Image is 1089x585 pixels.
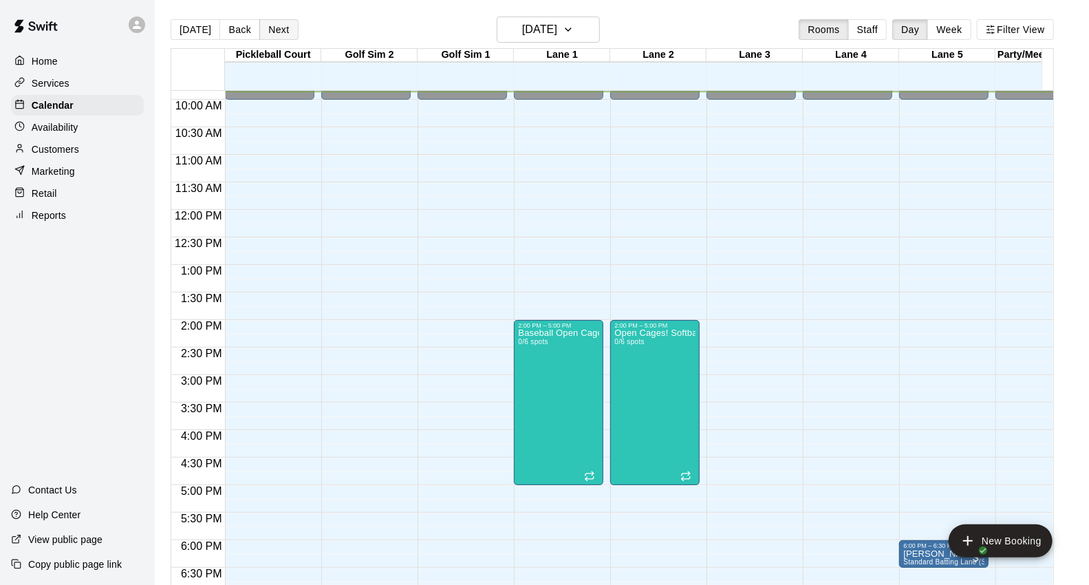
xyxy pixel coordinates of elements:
p: Help Center [28,508,80,522]
span: 12:00 PM [171,210,225,222]
a: Reports [11,205,144,226]
p: Contact Us [28,483,77,497]
a: Retail [11,183,144,204]
span: 5:00 PM [177,485,226,497]
p: Home [32,54,58,68]
button: Week [927,19,971,40]
button: [DATE] [171,19,220,40]
span: 6:00 PM [177,540,226,552]
p: Retail [32,187,57,200]
a: Availability [11,117,144,138]
div: Lane 4 [803,49,899,62]
button: Filter View [977,19,1054,40]
a: Services [11,73,144,94]
p: Reports [32,209,66,222]
p: Marketing [32,164,75,178]
h6: [DATE] [522,20,557,39]
p: Copy public page link [28,557,122,571]
span: 2:30 PM [177,348,226,359]
span: 4:30 PM [177,458,226,469]
span: 2:00 PM [177,320,226,332]
button: Back [219,19,260,40]
button: Staff [848,19,887,40]
span: 3:30 PM [177,403,226,414]
span: 1:00 PM [177,265,226,277]
button: Rooms [799,19,848,40]
p: Customers [32,142,79,156]
div: Lane 1 [514,49,610,62]
p: Calendar [32,98,74,112]
span: 4:00 PM [177,430,226,442]
div: Lane 3 [707,49,803,62]
div: Golf Sim 1 [418,49,514,62]
div: 6:00 PM – 6:30 PM: Jason Caswell [899,540,989,568]
a: Home [11,51,144,72]
div: Pickleball Court [225,49,321,62]
button: [DATE] [497,17,600,43]
div: 2:00 PM – 5:00 PM [518,322,599,329]
span: 11:00 AM [172,155,226,167]
span: 6:30 PM [177,568,226,579]
div: Lane 2 [610,49,707,62]
span: 10:00 AM [172,100,226,111]
span: 0/6 spots filled [518,338,548,345]
a: Marketing [11,161,144,182]
div: Golf Sim 2 [321,49,418,62]
span: 12:30 PM [171,237,225,249]
button: Day [892,19,928,40]
div: 6:00 PM – 6:30 PM [903,542,984,549]
span: All customers have paid [969,551,983,564]
span: Standard Batting Lane (Softball or Baseball) [903,558,1048,566]
div: 2:00 PM – 5:00 PM: Baseball Open Cages! (Deluxe Lane) [514,320,603,485]
a: Customers [11,139,144,160]
div: Lane 5 [899,49,995,62]
span: 11:30 AM [172,182,226,194]
p: Services [32,76,69,90]
span: 0/6 spots filled [614,338,645,345]
button: add [949,524,1053,557]
p: Availability [32,120,78,134]
span: 10:30 AM [172,127,226,139]
span: Recurring event [584,471,595,482]
p: View public page [28,533,103,546]
span: 5:30 PM [177,513,226,524]
div: 2:00 PM – 5:00 PM [614,322,696,329]
span: Recurring event [680,471,691,482]
button: Next [259,19,298,40]
span: 1:30 PM [177,292,226,304]
span: 3:00 PM [177,375,226,387]
div: 2:00 PM – 5:00 PM: Open Cages! Softball (Deluxe Lane) [610,320,700,485]
a: Calendar [11,95,144,116]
